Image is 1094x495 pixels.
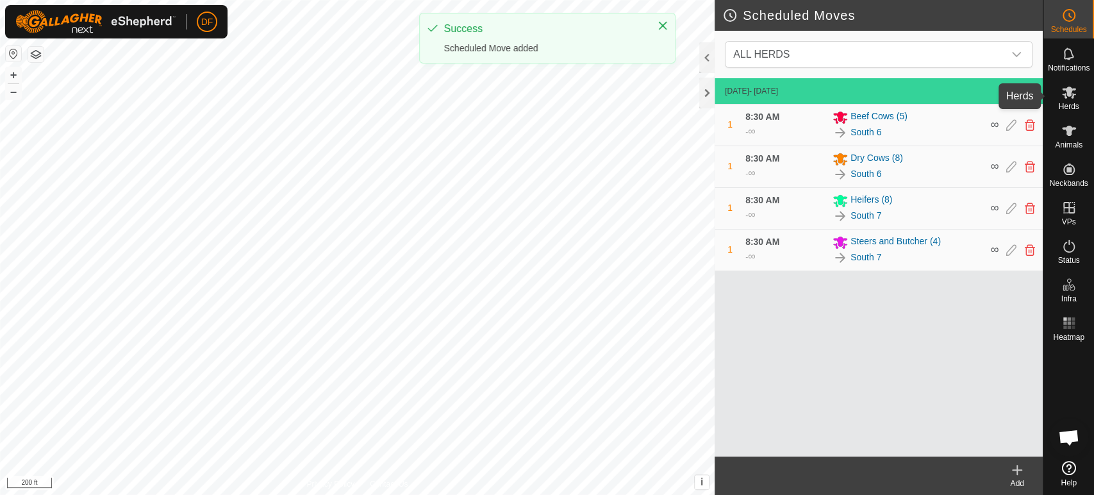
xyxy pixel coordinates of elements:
[749,87,778,96] span: - [DATE]
[6,84,21,99] button: –
[727,119,733,130] span: 1
[733,49,790,60] span: ALL HERDS
[654,17,672,35] button: Close
[833,208,848,224] img: To
[745,153,779,164] span: 8:30 AM
[990,160,999,172] span: ∞
[748,209,755,220] span: ∞
[850,126,881,139] a: South 6
[990,201,999,214] span: ∞
[745,112,779,122] span: 8:30 AM
[1043,456,1094,492] a: Help
[1053,333,1084,341] span: Heatmap
[6,67,21,83] button: +
[728,42,1004,67] span: ALL HERDS
[444,42,644,55] div: Scheduled Move added
[444,21,644,37] div: Success
[745,165,755,181] div: -
[745,195,779,205] span: 8:30 AM
[850,193,892,208] span: Heifers (8)
[1061,295,1076,303] span: Infra
[1057,256,1079,264] span: Status
[1061,479,1077,487] span: Help
[722,8,1043,23] h2: Scheduled Moves
[695,475,709,489] button: i
[850,251,881,264] a: South 7
[1050,26,1086,33] span: Schedules
[1048,64,1090,72] span: Notifications
[850,110,908,125] span: Beef Cows (5)
[700,476,703,487] span: i
[745,237,779,247] span: 8:30 AM
[1061,218,1075,226] span: VPs
[850,235,941,250] span: Steers and Butcher (4)
[727,244,733,255] span: 1
[1049,180,1088,187] span: Neckbands
[15,10,176,33] img: Gallagher Logo
[745,249,755,264] div: -
[990,118,999,131] span: ∞
[727,161,733,171] span: 1
[748,126,755,137] span: ∞
[833,250,848,265] img: To
[748,251,755,262] span: ∞
[727,203,733,213] span: 1
[850,209,881,222] a: South 7
[28,47,44,62] button: Map Layers
[850,167,881,181] a: South 6
[1050,418,1088,457] div: Open chat
[1055,141,1082,149] span: Animals
[306,478,354,490] a: Privacy Policy
[745,124,755,139] div: -
[201,15,213,29] span: DF
[6,46,21,62] button: Reset Map
[1058,103,1079,110] span: Herds
[833,167,848,182] img: To
[850,151,903,167] span: Dry Cows (8)
[725,87,749,96] span: [DATE]
[370,478,408,490] a: Contact Us
[1004,42,1029,67] div: dropdown trigger
[833,125,848,140] img: To
[991,478,1043,489] div: Add
[990,243,999,256] span: ∞
[748,167,755,178] span: ∞
[745,207,755,222] div: -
